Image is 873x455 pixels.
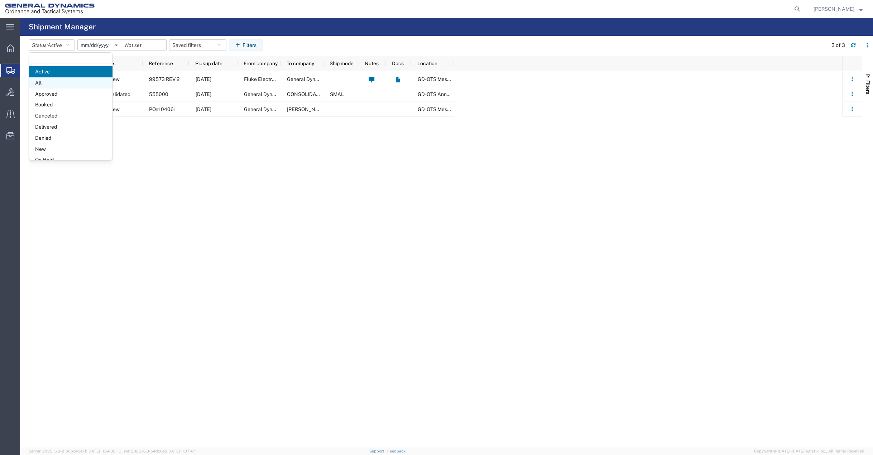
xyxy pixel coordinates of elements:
span: Client: 2025.16.0-b4dc8a9 [119,449,195,453]
span: From company [244,61,278,66]
button: Filters [229,39,263,51]
span: Active [29,66,112,77]
span: Mariano Maldonado [814,5,854,13]
span: GD-OTS Mesquite [418,76,459,82]
span: Server: 2025.16.0-21b0bc45e7b [29,449,115,453]
span: [DATE] 11:37:47 [167,449,195,453]
span: Fluke Electronics [244,76,284,82]
span: Active [48,42,62,48]
a: Feedback [387,449,406,453]
span: Validated [109,87,130,102]
span: 555000 [149,91,168,97]
span: General Dynamics - OTS [244,106,298,112]
span: New [29,144,112,155]
h4: Shipment Manager [29,18,96,36]
span: GD-OTS Anniston (Commerce) [418,91,487,97]
span: Location [417,61,437,66]
a: Support [369,449,387,453]
input: Not set [122,40,166,51]
span: Pickup date [195,61,222,66]
span: Docs [392,61,404,66]
span: New [109,72,120,87]
span: CONSOLIDATED PRECISION PRODUCTS [287,91,382,97]
span: Delivered [29,121,112,133]
span: Notes [365,61,379,66]
span: 07/25/2025 [196,106,211,112]
span: Reference [149,61,173,66]
span: Booked [29,99,112,110]
span: Ship mode [330,61,354,66]
span: New [109,102,120,117]
span: Taylor-Winfield Technologies [287,106,360,112]
span: On Hold [29,154,112,166]
span: Filters [865,80,871,94]
span: 08/07/2025 [196,91,211,97]
span: [DATE] 11:54:36 [87,449,115,453]
span: General Dynamics - OTS [244,91,298,97]
button: Saved filters [169,39,226,51]
span: To company [287,61,314,66]
span: SMAL [330,91,344,97]
span: 99573 REV 2 [149,76,179,82]
span: All [29,77,112,88]
input: Not set [78,40,122,51]
span: Canceled [29,110,112,121]
button: [PERSON_NAME] [813,5,863,13]
img: logo [5,4,95,14]
span: General Dynamics - OTS [287,76,341,82]
span: 08/07/2025 [196,76,211,82]
span: GD-OTS Mesquite [418,106,459,112]
div: 3 of 3 [831,42,845,49]
span: Approved [29,88,112,100]
button: Status:Active [29,39,75,51]
span: Copyright © [DATE]-[DATE] Agistix Inc., All Rights Reserved [754,448,864,454]
span: PO#104061 [149,106,176,112]
span: Denied [29,133,112,144]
